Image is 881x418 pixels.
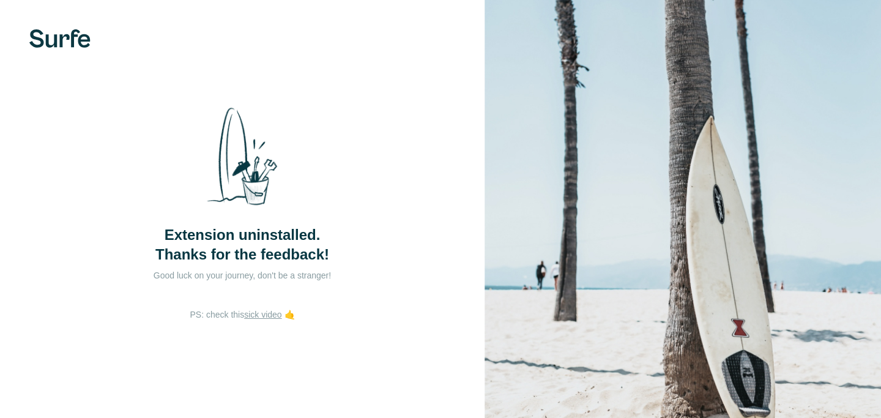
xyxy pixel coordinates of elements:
[155,225,329,264] span: Extension uninstalled. Thanks for the feedback!
[29,29,91,48] img: Surfe's logo
[196,97,288,216] img: Surfe Stock Photo - Selling good vibes
[120,269,365,282] p: Good luck on your journey, don't be a stranger!
[244,310,281,319] a: sick video
[190,308,294,321] p: PS: check this 🤙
